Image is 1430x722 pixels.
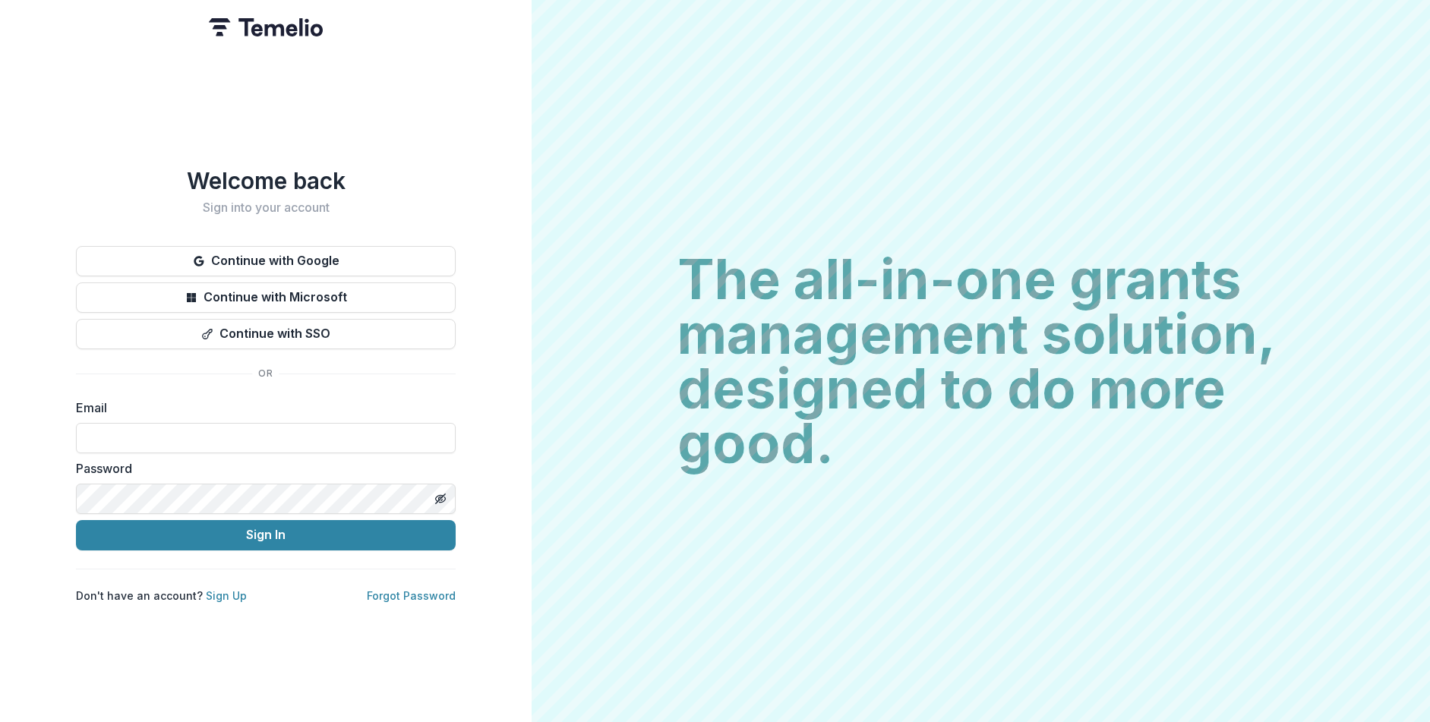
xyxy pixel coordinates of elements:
h2: Sign into your account [76,200,456,215]
label: Password [76,459,447,478]
h1: Welcome back [76,167,456,194]
label: Email [76,399,447,417]
p: Don't have an account? [76,588,247,604]
button: Toggle password visibility [428,487,453,511]
button: Continue with Google [76,246,456,276]
button: Sign In [76,520,456,550]
button: Continue with SSO [76,319,456,349]
img: Temelio [209,18,323,36]
a: Sign Up [206,589,247,602]
button: Continue with Microsoft [76,282,456,313]
a: Forgot Password [367,589,456,602]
